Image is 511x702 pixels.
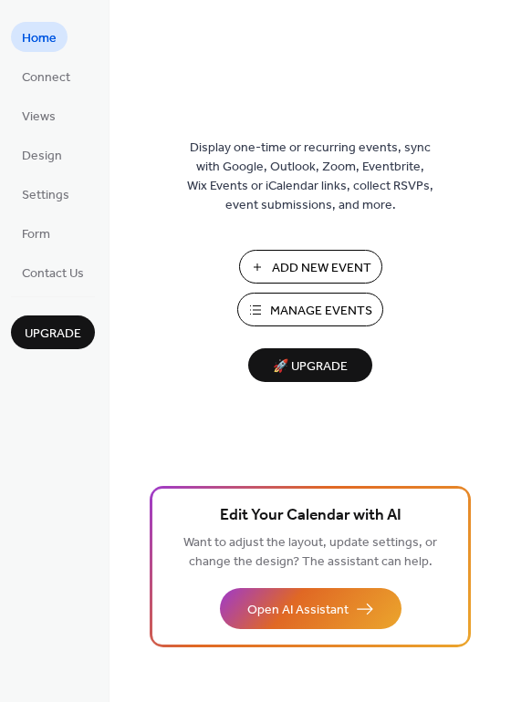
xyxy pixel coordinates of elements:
[259,355,361,379] span: 🚀 Upgrade
[11,100,67,130] a: Views
[220,588,401,629] button: Open AI Assistant
[11,139,73,170] a: Design
[239,250,382,284] button: Add New Event
[270,302,372,321] span: Manage Events
[11,61,81,91] a: Connect
[248,348,372,382] button: 🚀 Upgrade
[22,264,84,284] span: Contact Us
[22,29,57,48] span: Home
[11,22,68,52] a: Home
[272,259,371,278] span: Add New Event
[22,147,62,166] span: Design
[11,257,95,287] a: Contact Us
[247,601,349,620] span: Open AI Assistant
[22,186,69,205] span: Settings
[22,68,70,88] span: Connect
[237,293,383,326] button: Manage Events
[187,139,433,215] span: Display one-time or recurring events, sync with Google, Outlook, Zoom, Eventbrite, Wix Events or ...
[11,315,95,349] button: Upgrade
[25,325,81,344] span: Upgrade
[183,531,437,574] span: Want to adjust the layout, update settings, or change the design? The assistant can help.
[22,225,50,244] span: Form
[22,108,56,127] span: Views
[11,218,61,248] a: Form
[11,179,80,209] a: Settings
[220,503,401,529] span: Edit Your Calendar with AI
